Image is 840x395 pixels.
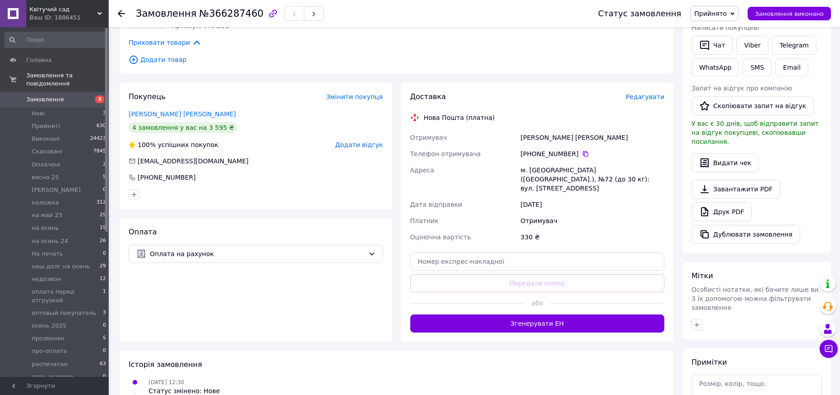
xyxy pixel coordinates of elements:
input: Пошук [5,32,107,48]
span: 19 [100,224,106,232]
span: 312 [96,199,106,207]
span: 3 [95,95,104,103]
div: Статус замовлення [598,9,682,18]
span: Прийняті [32,122,60,130]
a: [PERSON_NAME] [PERSON_NAME] [129,110,236,118]
span: Дата відправки [410,201,462,208]
span: 3 [103,109,106,118]
div: Ваш ID: 1886451 [29,14,109,22]
span: 100% [138,141,156,148]
span: Замовлення [136,8,197,19]
button: Видати чек [691,153,759,172]
span: 0 [103,322,106,330]
div: м. [GEOGRAPHIC_DATA] ([GEOGRAPHIC_DATA].), №72 (до 30 кг): вул. [STREET_ADDRESS] [519,162,666,196]
div: [DATE] [519,196,666,213]
span: про-оплата [32,347,67,355]
button: Скопіювати запит на відгук [691,96,814,115]
a: Telegram [772,36,816,55]
span: №366287460 [199,8,264,19]
span: Мітки [691,271,713,280]
span: Покупець [129,92,166,101]
span: 24423 [90,135,106,143]
span: Квітучий сад [29,5,97,14]
span: на май 23 [32,211,62,219]
span: Історія замовлення [129,360,202,369]
div: [PHONE_NUMBER] [521,149,664,158]
button: SMS [743,58,772,76]
span: Оплата на рахунок [150,249,365,259]
a: WhatsApp [691,58,739,76]
span: [PERSON_NAME] [32,186,81,194]
div: Повернутися назад [118,9,125,18]
span: Замовлення виконано [755,10,824,17]
span: Нові [32,109,45,118]
span: Редагувати [626,93,664,100]
a: Viber [736,36,768,55]
span: 26 [100,237,106,245]
span: 630 [96,122,106,130]
span: Оціночна вартість [410,233,471,241]
span: На печать [32,250,63,258]
button: Email [775,58,808,76]
span: 0 [103,373,106,381]
span: недозвон [32,275,61,283]
span: 12 [100,275,106,283]
span: Адреса [410,167,434,174]
span: 5 [103,334,106,343]
div: 330 ₴ [519,229,666,245]
span: Доставка [410,92,446,101]
span: Написати покупцеві [691,24,759,31]
span: Платник [410,217,439,224]
span: Замовлення та повідомлення [26,71,109,88]
span: весна 25 [32,173,59,181]
button: Чат [691,36,733,55]
span: Додати відгук [335,141,383,148]
span: У вас є 30 днів, щоб відправити запит на відгук покупцеві, скопіювавши посилання. [691,120,819,145]
span: Замовлення [26,95,64,104]
div: успішних покупок [129,140,218,149]
span: 29 [100,211,106,219]
span: Особисті нотатки, які бачите лише ви. З їх допомогою можна фільтрувати замовлення [691,286,821,311]
div: Нова Пошта (платна) [422,113,497,122]
span: на осень [32,224,59,232]
span: Додати товар [129,55,664,65]
span: Оплачені [32,161,60,169]
span: спец.условия [32,373,73,381]
span: 3 [103,309,106,317]
div: [PHONE_NUMBER] [137,173,197,182]
span: Виконані [32,135,60,143]
button: Чат з покупцем [820,340,838,358]
span: Головна [26,56,52,64]
span: Запит на відгук про компанію [691,85,792,92]
span: 1 [103,288,106,304]
span: Примітки [691,358,727,366]
span: 63 [100,360,106,368]
span: наложка [32,199,59,207]
span: Артикул: УПА001 [172,22,229,29]
span: оптовый покупатель [32,309,96,317]
a: Завантажити PDF [691,180,780,199]
span: 2 [103,161,106,169]
button: Замовлення виконано [748,7,831,20]
span: 0 [103,347,106,355]
div: [PERSON_NAME] [PERSON_NAME] [519,129,666,146]
div: 4 замовлення у вас на 3 595 ₴ [129,122,238,133]
span: 7845 [93,148,106,156]
input: Номер експрес-накладної [410,252,665,271]
span: на осень 24 [32,237,68,245]
span: [DATE] 12:30 [149,379,184,385]
span: Отримувач [410,134,447,141]
span: Оплата [129,228,157,236]
span: 29 [100,262,106,271]
span: Змінити покупця [326,93,383,100]
span: або [524,299,550,308]
button: Згенерувати ЕН [410,314,665,333]
span: Телефон отримувача [410,150,481,157]
span: осень 2025 [32,322,66,330]
span: Скасовані [32,148,62,156]
span: наш долг на осень [32,262,90,271]
span: [EMAIL_ADDRESS][DOMAIN_NAME] [138,157,249,165]
span: Приховати товари [129,38,202,48]
span: 0 [103,250,106,258]
span: 5 [103,173,106,181]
